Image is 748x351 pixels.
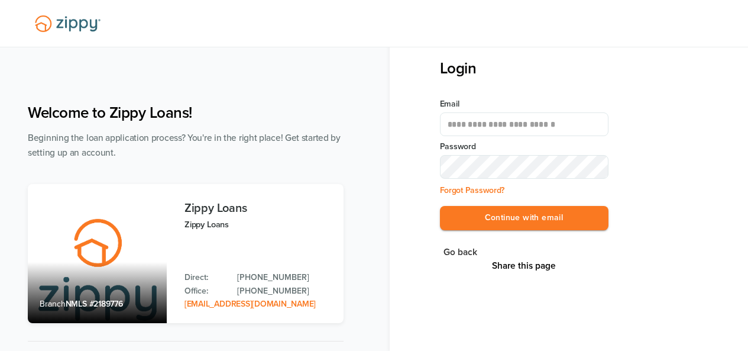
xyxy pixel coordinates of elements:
[237,271,332,284] a: Direct Phone: 512-975-2947
[440,59,608,78] h3: Login
[440,244,481,260] button: Go back
[237,285,332,298] a: Office Phone: 512-975-2947
[184,218,332,231] p: Zippy Loans
[28,10,108,37] img: Lender Logo
[28,104,344,122] h1: Welcome to Zippy Loans!
[440,141,608,153] label: Password
[40,299,66,309] span: Branch
[440,206,608,230] button: Continue with email
[440,98,608,110] label: Email
[28,133,341,158] span: Beginning the loan application process? You're in the right place! Get started by setting up an a...
[66,299,123,309] span: NMLS #2189776
[440,112,608,136] input: Email Address
[440,185,505,195] a: Forgot Password?
[184,202,332,215] h3: Zippy Loans
[184,299,316,309] a: Email Address: zippyguide@zippymh.com
[184,285,225,298] p: Office:
[440,155,608,179] input: Input Password
[184,271,225,284] p: Direct:
[488,260,559,272] button: Share This Page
